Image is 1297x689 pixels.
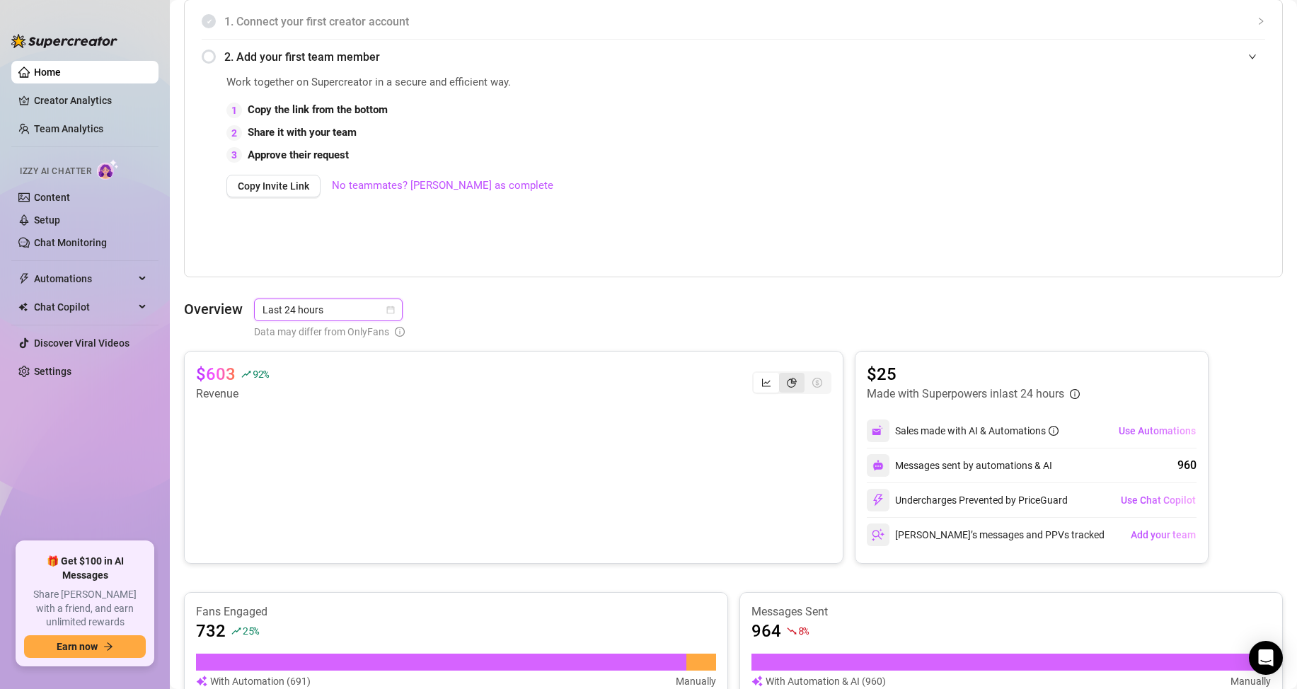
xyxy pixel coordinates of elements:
[196,604,716,620] article: Fans Engaged
[20,165,91,178] span: Izzy AI Chatter
[872,460,884,471] img: svg%3e
[1118,419,1197,442] button: Use Automations
[34,66,61,78] a: Home
[872,528,884,541] img: svg%3e
[1248,52,1257,61] span: expanded
[243,624,259,637] span: 25 %
[224,48,1265,66] span: 2. Add your first team member
[184,299,243,320] article: Overview
[226,125,242,141] div: 2
[24,635,146,658] button: Earn nowarrow-right
[787,378,797,388] span: pie-chart
[1131,529,1196,540] span: Add your team
[263,299,394,320] span: Last 24 hours
[787,626,797,636] span: fall
[34,296,134,318] span: Chat Copilot
[24,588,146,630] span: Share [PERSON_NAME] with a friend, and earn unlimited rewards
[196,363,236,386] article: $603
[202,40,1265,74] div: 2. Add your first team member
[57,641,98,652] span: Earn now
[11,34,117,48] img: logo-BBDzfeDw.svg
[1121,494,1196,506] span: Use Chat Copilot
[1249,641,1283,675] div: Open Intercom Messenger
[895,423,1059,439] div: Sales made with AI & Automations
[196,386,269,403] article: Revenue
[872,494,884,506] img: svg%3e
[202,4,1265,39] div: 1. Connect your first creator account
[867,523,1105,546] div: [PERSON_NAME]’s messages and PPVs tracked
[226,175,321,197] button: Copy Invite Link
[34,192,70,203] a: Content
[34,366,71,377] a: Settings
[248,126,357,139] strong: Share it with your team
[34,214,60,226] a: Setup
[867,363,1080,386] article: $25
[226,103,242,118] div: 1
[24,555,146,582] span: 🎁 Get $100 in AI Messages
[34,89,147,112] a: Creator Analytics
[248,149,349,161] strong: Approve their request
[196,620,226,642] article: 732
[867,454,1052,477] div: Messages sent by automations & AI
[798,624,809,637] span: 8 %
[1130,523,1197,546] button: Add your team
[751,673,763,689] img: svg%3e
[34,267,134,290] span: Automations
[386,306,395,314] span: calendar
[395,324,405,340] span: info-circle
[34,237,107,248] a: Chat Monitoring
[676,673,716,689] article: Manually
[253,367,269,381] span: 92 %
[982,74,1265,255] iframe: Adding Team Members
[34,123,103,134] a: Team Analytics
[224,13,1265,30] span: 1. Connect your first creator account
[248,103,388,116] strong: Copy the link from the bottom
[18,273,30,284] span: thunderbolt
[97,159,119,180] img: AI Chatter
[867,386,1064,403] article: Made with Superpowers in last 24 hours
[254,324,389,340] span: Data may differ from OnlyFans
[1230,673,1271,689] article: Manually
[752,371,831,394] div: segmented control
[238,180,309,192] span: Copy Invite Link
[34,337,129,349] a: Discover Viral Videos
[103,642,113,652] span: arrow-right
[226,74,947,91] span: Work together on Supercreator in a secure and efficient way.
[867,489,1068,511] div: Undercharges Prevented by PriceGuard
[751,604,1272,620] article: Messages Sent
[196,673,207,689] img: svg%3e
[761,378,771,388] span: line-chart
[872,424,884,437] img: svg%3e
[1177,457,1197,474] div: 960
[1120,489,1197,511] button: Use Chat Copilot
[226,147,242,163] div: 3
[751,620,781,642] article: 964
[210,673,311,689] article: With Automation (691)
[241,369,251,379] span: rise
[1070,389,1080,399] span: info-circle
[812,378,822,388] span: dollar-circle
[332,178,553,195] a: No teammates? [PERSON_NAME] as complete
[1049,426,1059,436] span: info-circle
[231,626,241,636] span: rise
[1257,17,1265,25] span: collapsed
[18,302,28,312] img: Chat Copilot
[766,673,886,689] article: With Automation & AI (960)
[1119,425,1196,436] span: Use Automations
